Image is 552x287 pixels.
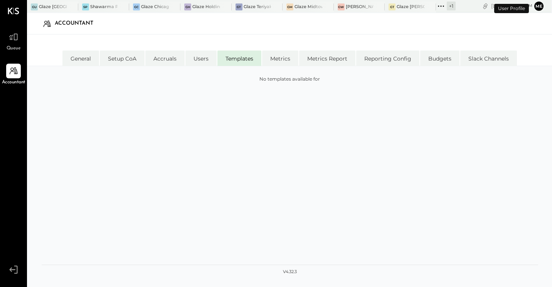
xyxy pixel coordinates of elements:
[259,76,320,82] span: No templates available for
[2,79,25,86] span: Accountant
[82,3,89,10] div: SP
[295,4,322,10] div: Glaze Midtown East - Glaze Lexington One LLC
[39,4,67,10] div: Glaze [GEOGRAPHIC_DATA] - 110 Uni
[356,51,419,66] li: Reporting Config
[184,3,191,10] div: GH
[262,51,298,66] li: Metrics
[55,17,101,30] div: Accountant
[346,4,374,10] div: [PERSON_NAME] - Glaze Williamsburg One LLC
[481,2,489,10] div: copy link
[389,3,395,10] div: GT
[185,51,217,66] li: Users
[90,4,118,10] div: Shawarma Point- Fareground
[236,3,242,10] div: GT
[397,4,424,10] div: Glaze [PERSON_NAME] [PERSON_NAME] LLC
[192,4,220,10] div: Glaze Holdings - Glaze Teriyaki Holdings LLC
[420,51,459,66] li: Budgets
[244,4,271,10] div: Glaze Teriyaki [PERSON_NAME] Street - [PERSON_NAME] River [PERSON_NAME] LLC
[299,51,355,66] li: Metrics Report
[31,3,38,10] div: GU
[447,2,456,10] div: + 1
[494,4,529,13] div: User Profile
[526,3,532,8] span: pm
[133,3,140,10] div: GC
[283,269,297,275] div: v 4.32.3
[0,64,27,86] a: Accountant
[338,3,345,10] div: GW
[509,2,525,10] span: 2 : 47
[217,51,261,66] li: Templates
[286,3,293,10] div: GM
[141,4,169,10] div: Glaze Chicago Ghost - West River Rice LLC
[0,30,27,52] a: Queue
[460,51,517,66] li: Slack Channels
[534,2,544,11] button: me
[62,51,99,66] li: General
[145,51,185,66] li: Accruals
[7,45,21,52] span: Queue
[491,2,532,10] div: [DATE]
[100,51,145,66] li: Setup CoA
